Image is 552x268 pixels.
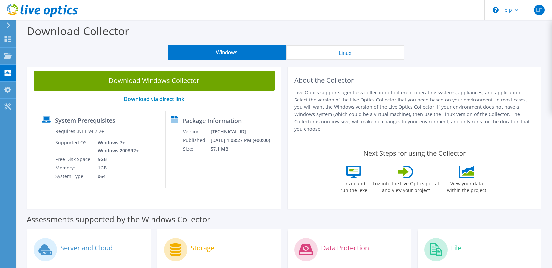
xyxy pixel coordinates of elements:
label: Server and Cloud [60,245,113,251]
label: Storage [191,245,214,251]
td: 1GB [93,164,140,172]
h2: About the Collector [294,76,535,84]
td: Supported OS: [55,138,93,155]
label: Data Protection [321,245,369,251]
label: View your data within the project [443,178,490,194]
svg: \n [493,7,499,13]
label: Unzip and run the .exe [338,178,369,194]
td: Windows 7+ Windows 2008R2+ [93,138,140,155]
label: Next Steps for using the Collector [363,149,466,157]
button: Windows [168,45,286,60]
button: Linux [286,45,404,60]
span: LF [534,5,545,15]
td: [TECHNICAL_ID] [210,127,278,136]
label: Package Information [182,117,242,124]
td: Published: [183,136,210,145]
label: File [451,245,461,251]
label: Log into the Live Optics portal and view your project [372,178,439,194]
td: Version: [183,127,210,136]
td: [DATE] 1:08:27 PM (+00:00) [210,136,278,145]
td: Memory: [55,164,93,172]
td: x64 [93,172,140,181]
td: System Type: [55,172,93,181]
a: Download via direct link [124,95,184,102]
p: Live Optics supports agentless collection of different operating systems, appliances, and applica... [294,89,535,133]
label: Requires .NET V4.7.2+ [55,128,104,135]
label: System Prerequisites [55,117,115,124]
td: Size: [183,145,210,153]
td: Free Disk Space: [55,155,93,164]
td: 57.1 MB [210,145,278,153]
label: Assessments supported by the Windows Collector [27,216,210,223]
td: 5GB [93,155,140,164]
label: Download Collector [27,23,129,38]
a: Download Windows Collector [34,71,275,91]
